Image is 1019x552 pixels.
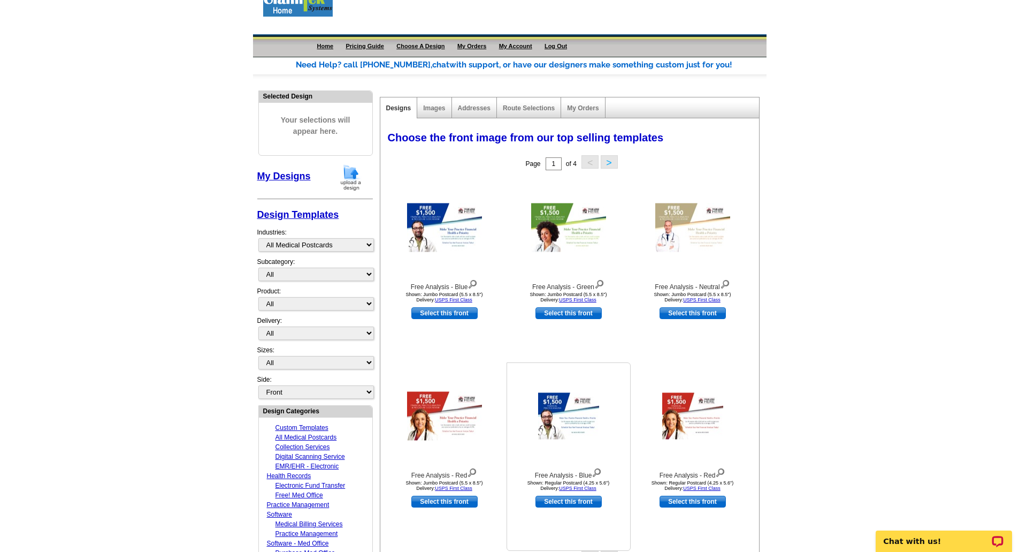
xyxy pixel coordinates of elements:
a: use this design [535,496,602,508]
div: Need Help? call [PHONE_NUMBER], with support, or have our designers make something custom just fo... [296,59,767,71]
a: My Designs [257,171,311,182]
a: use this design [535,307,602,319]
div: Product: [257,286,373,316]
div: Industries: [257,222,373,257]
a: My Orders [567,104,599,112]
span: chat [432,60,449,70]
a: Medical Billing Services [275,520,343,528]
a: All Medical Postcards [275,434,337,441]
img: upload-design [337,164,365,191]
a: Custom Templates [275,424,328,432]
iframe: LiveChat chat widget [869,518,1019,552]
a: Route Selections [503,104,555,112]
div: Free Analysis - Neutral [634,277,752,292]
button: > [601,155,618,169]
img: view design details [720,277,730,289]
a: use this design [660,307,726,319]
div: Shown: Jumbo Postcard (5.5 x 8.5") Delivery: [510,292,627,303]
img: Free Analysis - Green [531,203,606,252]
span: Page [525,160,540,168]
a: use this design [411,496,478,508]
a: Electronic Fund Transfer [275,482,346,489]
img: view design details [592,466,602,478]
a: use this design [660,496,726,508]
a: Pricing Guide [346,43,384,49]
a: USPS First Class [435,486,472,491]
div: Free Analysis - Green [510,277,627,292]
div: Free Analysis - Red [634,466,752,480]
a: USPS First Class [683,297,721,303]
a: USPS First Class [559,297,596,303]
img: Free Analysis - Red [662,392,723,439]
a: Log Out [545,43,567,49]
div: Shown: Jumbo Postcard (5.5 x 8.5") Delivery: [634,292,752,303]
a: Images [423,104,445,112]
a: Home [317,43,334,49]
a: Designs [386,104,411,112]
img: view design details [467,466,477,478]
div: Delivery: [257,316,373,345]
div: Side: [257,375,373,400]
a: USPS First Class [683,486,721,491]
button: < [581,155,599,169]
a: EMR/EHR - Electronic Health Records [267,463,339,480]
a: Free! Med Office Practice Management Software [267,491,330,518]
img: Free Analysis - Red [407,391,482,440]
span: Choose the front image from our top selling templates [388,132,664,143]
div: Shown: Jumbo Postcard (5.5 x 8.5") Delivery: [386,480,503,491]
img: view design details [594,277,604,289]
img: view design details [715,466,725,478]
img: view design details [468,277,478,289]
a: Choose A Design [396,43,445,49]
div: Sizes: [257,345,373,375]
div: Selected Design [259,91,372,101]
a: use this design [411,307,478,319]
div: Shown: Regular Postcard (4.25 x 5.6") Delivery: [634,480,752,491]
div: Free Analysis - Blue [386,277,503,292]
a: Addresses [458,104,491,112]
a: USPS First Class [435,297,472,303]
span: of 4 [566,160,577,168]
a: Digital Scanning Service [275,453,345,460]
a: USPS First Class [559,486,596,491]
a: My Orders [457,43,486,49]
div: Shown: Regular Postcard (4.25 x 5.6") Delivery: [510,480,627,491]
a: Collection Services [275,443,330,451]
div: Shown: Jumbo Postcard (5.5 x 8.5") Delivery: [386,292,503,303]
img: Free Analysis - Neutral [655,203,730,252]
a: My Account [499,43,532,49]
div: Free Analysis - Blue [510,466,627,480]
img: Free Analysis - Blue [407,203,482,252]
a: Design Templates [257,209,339,220]
a: Practice Management Software - Med Office [267,530,338,547]
div: Subcategory: [257,257,373,286]
div: Free Analysis - Red [386,466,503,480]
img: Free Analysis - Blue [538,392,599,439]
div: Design Categories [259,406,372,416]
span: Your selections will appear here. [267,104,364,148]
